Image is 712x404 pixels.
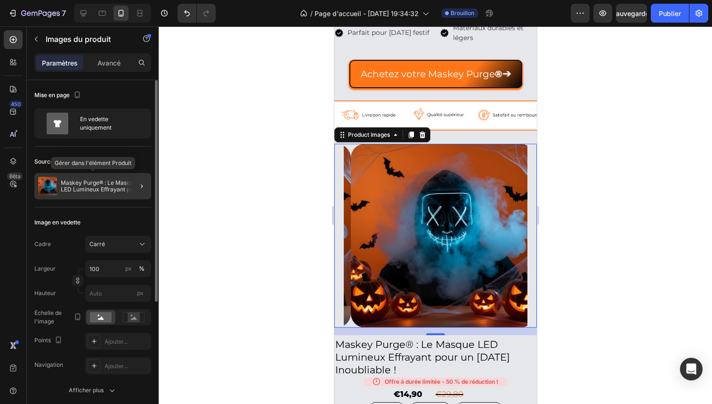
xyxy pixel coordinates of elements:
[34,382,151,399] button: Afficher plus
[97,59,121,67] font: Avancé
[34,289,56,297] font: Hauteur
[4,4,70,23] button: 7
[11,101,21,107] font: 450
[612,9,652,17] font: Sauvegarder
[34,337,51,344] font: Points
[71,52,139,123] img: [object Object]
[34,219,81,226] font: Image en vedette
[38,177,57,196] img: image des caractéristiques du produit
[105,338,128,345] font: Ajouter...
[85,236,151,253] button: Carré
[16,117,200,301] a: Maskey Purge® : Le Masque LED Lumineux Effrayant pour un Halloween Inoubliable !
[451,9,474,16] font: Brouillon
[139,265,145,272] font: %
[34,91,70,99] font: Mise en page
[137,289,144,297] font: px
[69,387,104,394] font: Afficher plus
[310,9,313,17] font: /
[142,53,210,124] img: [object Object]
[651,4,689,23] button: Publier
[136,263,147,274] button: px
[334,26,537,404] iframe: Zone de conception
[42,59,78,67] font: Paramètres
[26,39,177,56] p: Achetez votre Maskey Purge
[34,265,56,272] font: Largeur
[125,265,132,272] font: px
[315,9,419,17] font: Page d'accueil - [DATE] 19:34:32
[123,263,134,274] button: %
[34,361,63,368] font: Navigation
[85,285,151,302] input: px
[15,33,188,62] button: <p>Achetez votre Maskey Purge<strong>® </strong><span style="background-color:rgba(0, 0, 0, 0);co...
[80,115,112,131] font: En vedette uniquement
[680,358,703,380] div: Ouvrir Intercom Messenger
[85,260,151,277] input: px%
[34,240,51,247] font: Cadre
[105,363,128,370] font: Ajouter...
[46,33,126,45] p: Images du produit
[62,8,66,18] font: 7
[100,360,198,376] div: €29,80
[659,9,681,17] font: Publier
[12,104,57,113] div: Product Images
[89,240,105,247] font: Carré
[34,158,82,165] font: Source du produit
[0,53,68,124] img: [object Object]
[46,34,111,44] font: Images du produit
[61,179,148,199] font: Maskey Purge® : Le Masque LED Lumineux Effrayant pour un [DATE] Inoubliable !
[616,4,647,23] button: Sauvegarder
[29,351,173,360] div: Offre à durée limitée - 50 % de réduction !
[178,4,216,23] div: Annuler/Rétablir
[34,309,62,325] font: Échelle de l'image
[50,360,97,376] div: €14,90
[9,173,20,180] font: Bêta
